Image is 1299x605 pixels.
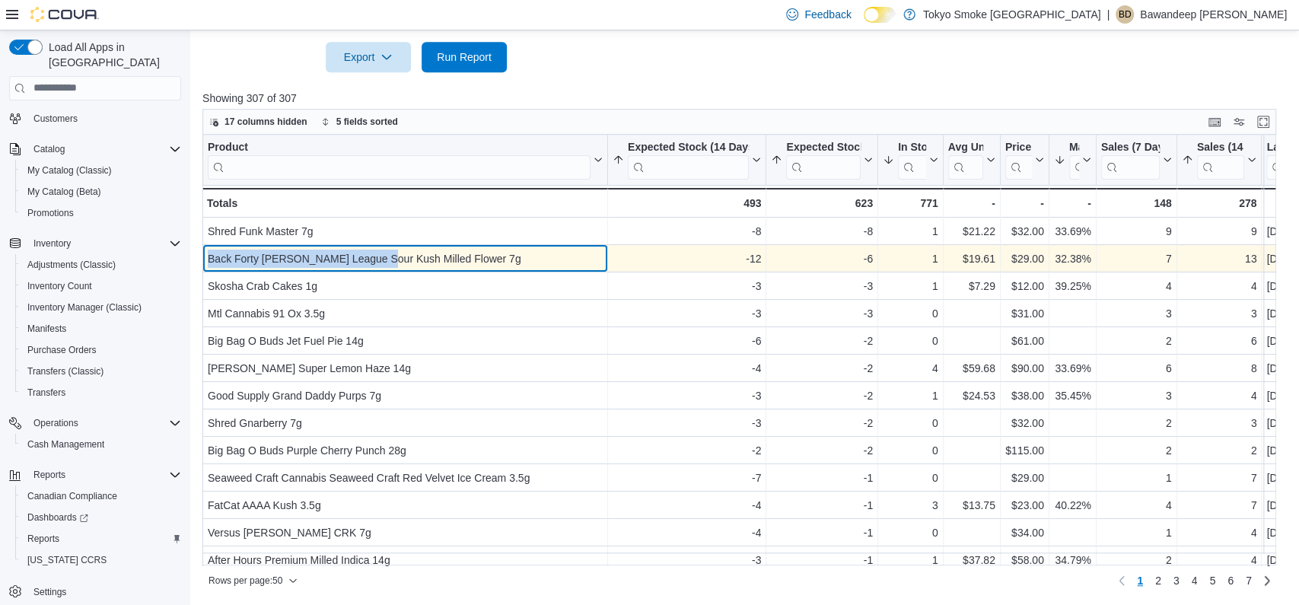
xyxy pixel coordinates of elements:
[1054,222,1091,240] div: 33.69%
[21,362,110,381] a: Transfers (Classic)
[771,140,873,179] button: Expected Stock (7 Days)
[1005,551,1044,569] div: $58.00
[335,42,402,72] span: Export
[1005,524,1044,542] div: $34.00
[15,507,187,528] a: Dashboards
[864,7,896,23] input: Dark Mode
[771,359,873,377] div: -2
[923,5,1101,24] p: Tokyo Smoke [GEOGRAPHIC_DATA]
[771,469,873,487] div: -1
[1221,568,1240,593] a: Page 6 of 7
[771,304,873,323] div: -3
[1182,250,1257,268] div: 13
[1167,568,1186,593] a: Page 3 of 7
[1197,140,1245,154] div: Sales (14 Days)
[208,496,603,514] div: FatCat AAAA Kush 3.5g
[1116,5,1134,24] div: Bawandeep Dhesi
[1101,469,1172,487] div: 1
[883,140,938,179] button: In Stock Qty
[21,183,107,201] a: My Catalog (Beta)
[21,341,181,359] span: Purchase Orders
[1182,441,1257,460] div: 2
[1101,250,1172,268] div: 7
[883,551,938,569] div: 1
[1101,194,1172,212] div: 148
[1173,573,1180,588] span: 3
[27,110,84,128] a: Customers
[771,194,873,212] div: 623
[948,140,995,179] button: Avg Unit Cost
[27,511,88,524] span: Dashboards
[326,42,411,72] button: Export
[15,339,187,361] button: Purchase Orders
[1101,359,1172,377] div: 6
[1186,568,1204,593] a: Page 4 of 7
[1155,573,1161,588] span: 2
[1182,496,1257,514] div: 7
[422,42,507,72] button: Run Report
[27,301,142,314] span: Inventory Manager (Classic)
[21,256,181,274] span: Adjustments (Classic)
[3,464,187,486] button: Reports
[786,140,861,154] div: Expected Stock (7 Days)
[1005,469,1044,487] div: $29.00
[613,469,761,487] div: -7
[21,256,122,274] a: Adjustments (Classic)
[15,318,187,339] button: Manifests
[1101,387,1172,405] div: 3
[1054,551,1091,569] div: 34.79%
[15,297,187,318] button: Inventory Manager (Classic)
[1069,140,1079,179] div: Margin
[21,183,181,201] span: My Catalog (Beta)
[33,143,65,155] span: Catalog
[27,344,97,356] span: Purchase Orders
[1005,140,1032,179] div: Price
[21,277,181,295] span: Inventory Count
[30,7,99,22] img: Cova
[771,387,873,405] div: -2
[948,194,995,212] div: -
[33,417,78,429] span: Operations
[202,572,304,590] button: Rows per page:50
[883,194,938,212] div: 771
[208,277,603,295] div: Skosha Crab Cakes 1g
[1005,140,1032,154] div: Price
[948,496,995,514] div: $13.75
[628,140,749,154] div: Expected Stock (14 Days)
[27,554,107,566] span: [US_STATE] CCRS
[948,222,995,240] div: $21.22
[771,414,873,432] div: -2
[208,140,603,179] button: Product
[1101,140,1172,179] button: Sales (7 Days)
[21,487,181,505] span: Canadian Compliance
[1054,359,1091,377] div: 33.69%
[33,586,66,598] span: Settings
[21,508,181,527] span: Dashboards
[21,277,98,295] a: Inventory Count
[207,194,603,212] div: Totals
[15,486,187,507] button: Canadian Compliance
[613,441,761,460] div: -2
[27,466,72,484] button: Reports
[1140,5,1287,24] p: Bawandeep [PERSON_NAME]
[883,304,938,323] div: 0
[27,533,59,545] span: Reports
[613,524,761,542] div: -4
[1149,568,1167,593] a: Page 2 of 7
[27,323,66,335] span: Manifests
[208,551,603,569] div: After Hours Premium Milled Indica 14g
[1113,572,1131,590] button: Previous page
[883,496,938,514] div: 3
[771,524,873,542] div: -1
[3,107,187,129] button: Customers
[21,530,181,548] span: Reports
[15,202,187,224] button: Promotions
[208,469,603,487] div: Seaweed Craft Cannabis Seaweed Craft Red Velvet Ice Cream 3.5g
[1197,140,1245,179] div: Sales (14 Days)
[1101,304,1172,323] div: 3
[27,109,181,128] span: Customers
[613,551,761,569] div: -3
[27,490,117,502] span: Canadian Compliance
[883,222,938,240] div: 1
